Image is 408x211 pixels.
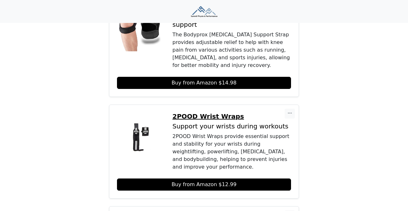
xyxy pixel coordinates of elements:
a: Buy from Amazon $12.99 [117,178,291,191]
p: Support your wrists during workouts [172,123,291,130]
a: Buy from Amazon $14.98 [117,77,291,89]
img: Summit Physio & Performance [191,6,217,17]
img: Chopat Strap (double) [117,4,165,51]
div: 2POOD Wrist Wraps provide essential support and stability for your wrists during weightlifting, p... [172,133,291,171]
img: 2POOD Wrist Wraps [117,113,165,160]
div: The Bodyprox [MEDICAL_DATA] Support Strap provides adjustable relief to help with knee pain from ... [172,31,291,69]
a: 2POOD Wrist Wraps [172,113,291,120]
